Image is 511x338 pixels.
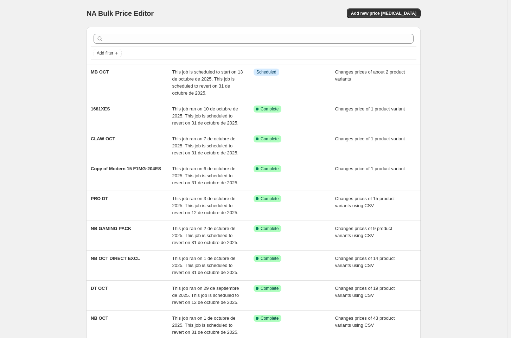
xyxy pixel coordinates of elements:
span: Copy of Modern 15 F1MG-204ES [91,166,161,171]
button: Add new price [MEDICAL_DATA] [347,8,421,18]
span: Changes prices of 15 product variants using CSV [335,196,395,208]
span: This job ran on 1 de octubre de 2025. This job is scheduled to revert on 31 de octubre de 2025. [172,256,239,275]
span: MB OCT [91,69,109,75]
span: This job ran on 10 de octubre de 2025. This job is scheduled to revert on 31 de octubre de 2025. [172,106,239,126]
button: Add filter [94,49,122,57]
span: This job ran on 7 de octubre de 2025. This job is scheduled to revert on 31 de octubre de 2025. [172,136,239,155]
span: CLAW OCT [91,136,115,141]
span: This job ran on 29 de septiembre de 2025. This job is scheduled to revert on 12 de octubre de 2025. [172,286,239,305]
span: Changes prices of 19 product variants using CSV [335,286,395,298]
span: Changes price of 1 product variant [335,106,405,111]
span: NB OCT [91,315,108,321]
span: DT OCT [91,286,108,291]
span: Changes prices of 43 product variants using CSV [335,315,395,328]
span: This job ran on 3 de octubre de 2025. This job is scheduled to revert on 12 de octubre de 2025. [172,196,239,215]
span: Changes price of 1 product variant [335,166,405,171]
span: Changes prices of 14 product variants using CSV [335,256,395,268]
span: Add filter [97,50,113,56]
span: Complete [261,286,279,291]
span: Changes prices of 9 product variants using CSV [335,226,392,238]
span: NA Bulk Price Editor [87,9,154,17]
span: PRO DT [91,196,108,201]
span: This job ran on 1 de octubre de 2025. This job is scheduled to revert on 31 de octubre de 2025. [172,315,239,335]
span: NB OCT DIRECT EXCL [91,256,140,261]
span: Complete [261,136,279,142]
span: Complete [261,256,279,261]
span: 1681XES [91,106,110,111]
span: This job ran on 6 de octubre de 2025. This job is scheduled to revert on 31 de octubre de 2025. [172,166,239,185]
span: Scheduled [256,69,276,75]
span: Complete [261,196,279,202]
span: This job ran on 2 de octubre de 2025. This job is scheduled to revert on 31 de octubre de 2025. [172,226,239,245]
span: Complete [261,226,279,231]
span: Changes prices of about 2 product variants [335,69,405,82]
span: Complete [261,166,279,172]
span: Add new price [MEDICAL_DATA] [351,11,416,16]
span: This job is scheduled to start on 13 de octubre de 2025. This job is scheduled to revert on 31 de... [172,69,243,96]
span: NB GAMING PACK [91,226,131,231]
span: Complete [261,315,279,321]
span: Changes price of 1 product variant [335,136,405,141]
span: Complete [261,106,279,112]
